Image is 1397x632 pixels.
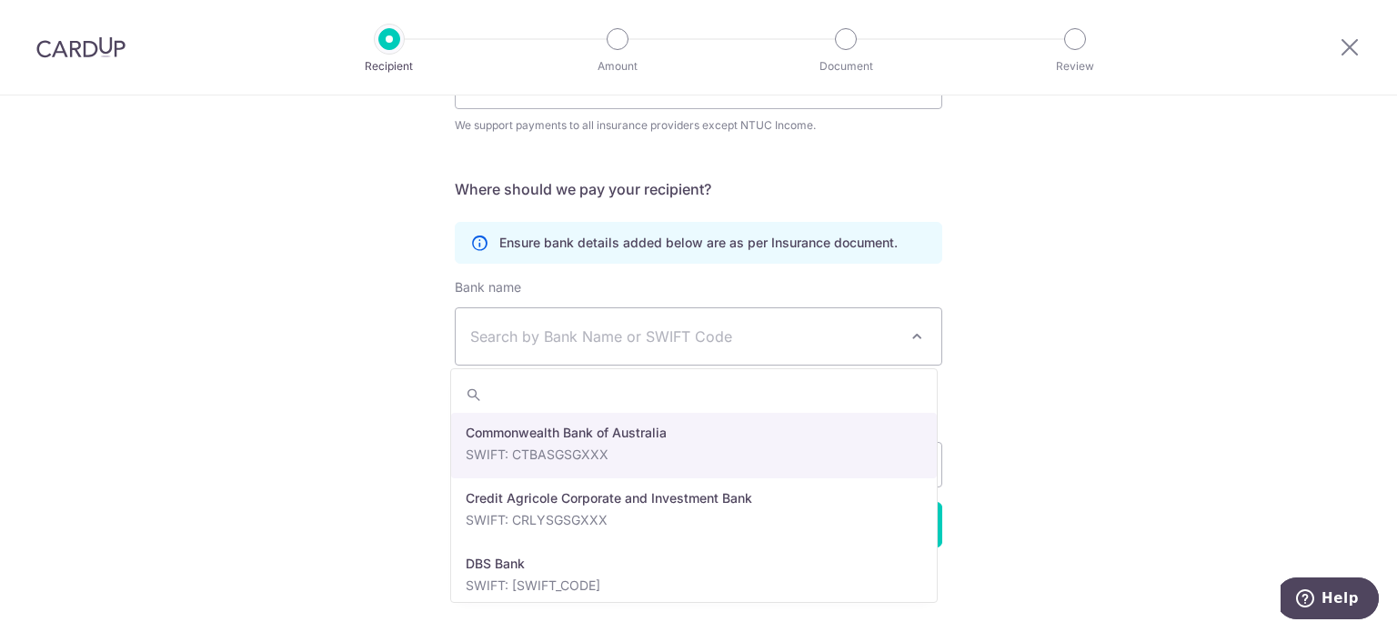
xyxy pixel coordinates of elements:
span: Help [41,13,78,29]
p: Document [779,57,913,75]
span: Search by Bank Name or SWIFT Code [470,326,898,347]
p: Amount [550,57,685,75]
iframe: Opens a widget where you can find more information [1281,577,1379,623]
h5: Where should we pay your recipient? [455,178,942,200]
label: Bank name [455,278,521,296]
p: Review [1008,57,1142,75]
p: Ensure bank details added below are as per Insurance document. [499,234,898,252]
p: Commonwealth Bank of Australia [466,424,922,442]
p: Recipient [322,57,457,75]
p: SWIFT: CTBASGSGXXX [466,446,922,464]
div: We support payments to all insurance providers except NTUC Income. [455,116,942,135]
p: SWIFT: [SWIFT_CODE] [466,577,922,595]
p: SWIFT: CRLYSGSGXXX [466,511,922,529]
p: DBS Bank [466,555,922,573]
p: Credit Agricole Corporate and Investment Bank [466,489,922,507]
img: CardUp [36,36,126,58]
